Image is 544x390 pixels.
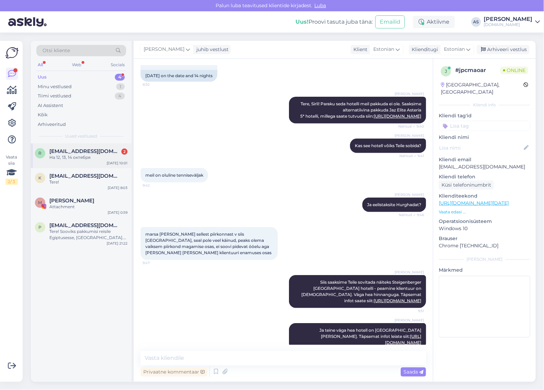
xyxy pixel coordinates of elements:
[49,228,128,241] div: Tere! Sooviks pakkumisi reisile Egiptusesse, [GEOGRAPHIC_DATA]. Väljalend võiks jääda kusagile 19...
[374,298,421,303] a: [URL][DOMAIN_NAME]
[144,46,184,53] span: [PERSON_NAME]
[439,209,530,215] p: Vaata edasi ...
[395,91,424,96] span: [PERSON_NAME]
[484,16,540,27] a: [PERSON_NAME][DOMAIN_NAME]
[143,82,168,87] span: 8:30
[5,154,18,185] div: Vaata siia
[145,232,271,255] span: marsa [PERSON_NAME] sellest piirkonnast v siis [GEOGRAPHIC_DATA], seal pole veel käinud, peaks ol...
[444,46,465,53] span: Estonian
[439,242,530,249] p: Chrome [TECHNICAL_ID]
[5,179,18,185] div: 2 / 3
[107,161,128,166] div: [DATE] 10:01
[121,149,128,155] div: 2
[374,114,421,119] a: [URL][DOMAIN_NAME]
[107,241,128,246] div: [DATE] 21:22
[413,16,455,28] div: Aktiivne
[439,235,530,242] p: Brauser
[5,46,19,59] img: Askly Logo
[439,163,530,170] p: [EMAIL_ADDRESS][DOMAIN_NAME]
[395,192,424,197] span: [PERSON_NAME]
[145,173,203,178] span: meil on oluline tenniseväljak
[143,183,168,188] span: 9:42
[439,173,530,180] p: Kliendi telefon
[49,154,128,161] div: На 12, 13, 14 октября
[295,18,373,26] div: Proovi tasuta juba täna:
[38,200,42,205] span: M
[439,256,530,262] div: [PERSON_NAME]
[38,102,63,109] div: AI Assistent
[439,267,530,274] p: Märkmed
[143,260,168,265] span: 9:47
[109,60,126,69] div: Socials
[367,202,421,207] span: Ja eelistaksite Hurghadat?
[403,369,423,375] span: Saada
[115,93,125,99] div: 4
[108,185,128,190] div: [DATE] 8:03
[398,153,424,158] span: Nähtud ✓ 9:41
[484,22,532,27] div: [DOMAIN_NAME]
[398,124,424,129] span: Nähtud ✓ 9:40
[38,74,47,81] div: Uus
[141,70,217,82] div: [DATE] on the date and 14 nights
[295,19,309,25] b: Uus!
[439,112,530,119] p: Kliendi tag'id
[39,175,42,180] span: k
[398,212,424,217] span: Nähtud ✓ 9:46
[38,121,66,128] div: Arhiveeritud
[71,60,83,69] div: Web
[484,16,532,22] div: [PERSON_NAME]
[141,367,207,377] div: Privaatne kommentaar
[39,151,42,156] span: r
[395,318,424,323] span: [PERSON_NAME]
[439,225,530,232] p: Windows 10
[439,144,522,152] input: Lisa nimi
[108,210,128,215] div: [DATE] 0:59
[313,2,328,9] span: Luba
[43,47,70,54] span: Otsi kliente
[395,270,424,275] span: [PERSON_NAME]
[194,46,229,53] div: juhib vestlust
[38,111,48,118] div: Kõik
[49,179,128,185] div: Tere!
[455,66,500,74] div: # jpcmaoar
[398,308,424,314] span: 9:51
[351,46,367,53] div: Klient
[439,200,509,206] a: [URL][DOMAIN_NAME][DATE]
[441,81,523,96] div: [GEOGRAPHIC_DATA], [GEOGRAPHIC_DATA]
[355,143,421,148] span: Kas see hotell võiks Teile sobida?
[319,328,422,345] span: Ja teine väga hea hotell on [GEOGRAPHIC_DATA] [PERSON_NAME]. Täpsemat infot leiate siit:
[39,225,42,230] span: p
[409,46,438,53] div: Klienditugi
[65,133,97,139] span: Uued vestlused
[36,60,44,69] div: All
[439,121,530,131] input: Lisa tag
[439,218,530,225] p: Operatsioonisüsteem
[49,204,128,210] div: Attachment
[49,148,121,154] span: rostik66@mail.ru
[445,69,447,74] span: j
[49,222,121,228] span: priit2379@hotmail.com
[395,133,424,138] span: [PERSON_NAME]
[300,101,422,119] span: Tere, Sirli! Paraku seda hotelli meil pakkuda ei ole. Saaksime alternatiivina pakkuda Jaz Elite A...
[301,280,422,303] span: Siis saaksime Teile sovitada näiteks Steigenberger [GEOGRAPHIC_DATA] hotelli - peamine klientuur ...
[439,156,530,163] p: Kliendi email
[116,83,125,90] div: 1
[439,134,530,141] p: Kliendi nimi
[373,46,394,53] span: Estonian
[439,180,494,190] div: Küsi telefoninumbrit
[477,45,530,54] div: Arhiveeri vestlus
[38,83,72,90] div: Minu vestlused
[49,198,94,204] span: MARIE TAUTS
[439,192,530,200] p: Klienditeekond
[471,17,481,27] div: AS
[439,102,530,108] div: Kliendi info
[49,173,121,179] span: ketrutlaskar@gmail.com
[38,93,71,99] div: Tiimi vestlused
[115,74,125,81] div: 4
[375,15,405,28] button: Emailid
[500,67,528,74] span: Online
